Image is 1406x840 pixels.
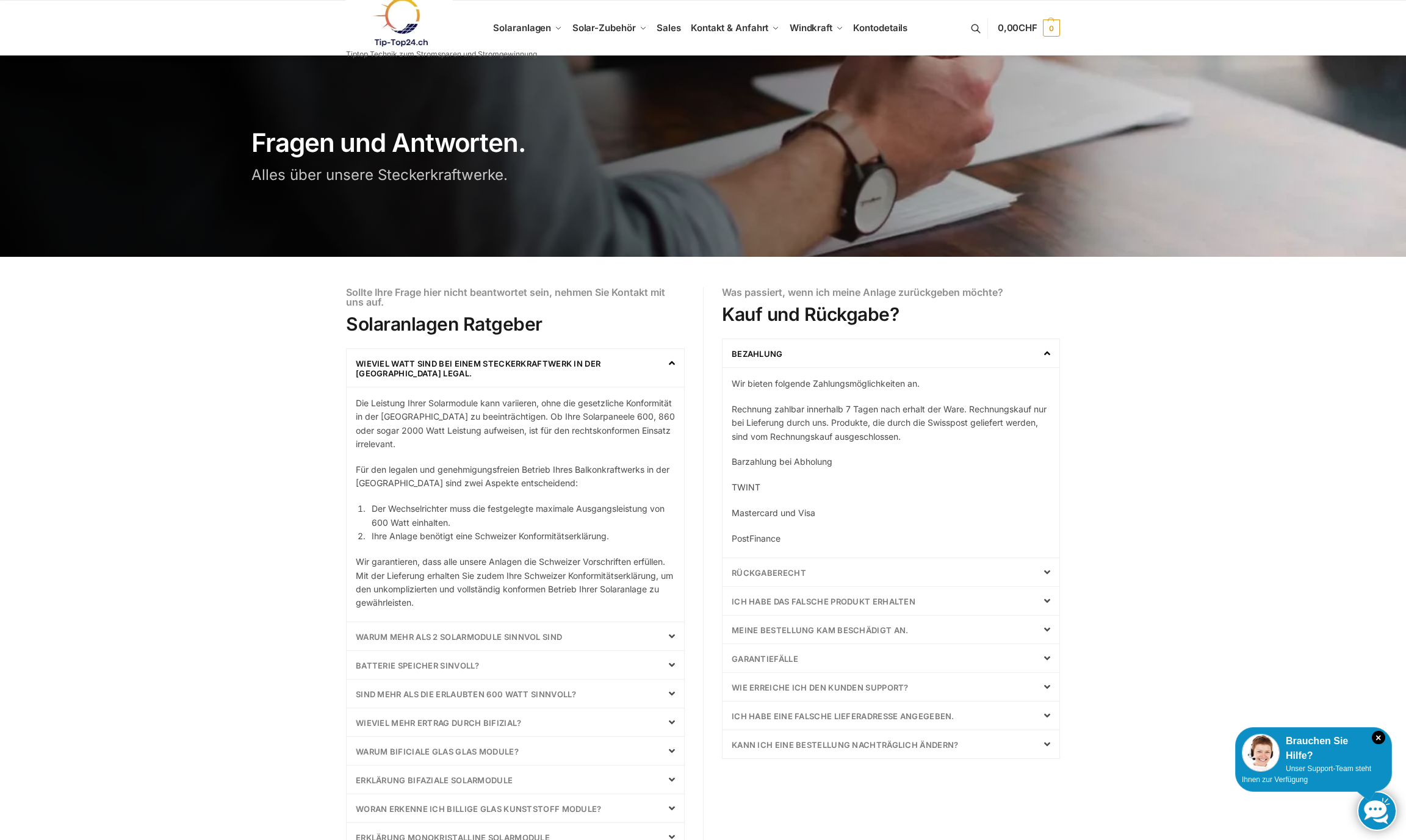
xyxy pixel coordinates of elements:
div: Erklärung Bifaziale Solarmodule [347,766,684,794]
p: TWINT [732,481,1050,494]
a: Ich habe das falsche Produkt erhalten [732,597,915,606]
span: Windkraft [790,22,832,34]
a: Windkraft [785,1,849,56]
p: Wir bieten folgende Zahlungsmöglichkeiten an. [732,377,1050,390]
a: Bezahlung [732,349,783,359]
a: Warum mehr als 2 Solarmodule Sinnvol sind [356,632,562,642]
p: Die Leistung Ihrer Solarmodule kann variieren, ohne die gesetzliche Konformität in der [GEOGRAPHI... [356,397,675,451]
div: Wie erreiche ich den Kunden Support? [723,673,1059,701]
a: Warum bificiale Glas Glas Module? [356,747,519,756]
span: Kontakt & Anfahrt [691,22,768,34]
p: PostFinance [732,532,1050,545]
i: Schließen [1372,731,1385,744]
a: Meine Bestellung kam beschädigt an. [732,625,909,635]
p: Wir garantieren, dass alle unsere Anlagen die Schweizer Vorschriften erfüllen. Mit der Lieferung ... [356,555,675,610]
div: Bezahlung [723,339,1059,367]
div: Brauchen Sie Hilfe? [1242,734,1385,763]
h3: Alles über unsere Steckerkraftwerke. [251,168,697,182]
p: Tiptop Technik zum Stromsparen und Stromgewinnung [346,51,537,58]
span: CHF [1018,22,1037,34]
div: Batterie Speicher Sinvoll? [347,651,684,679]
p: Für den legalen und genehmigungsfreien Betrieb Ihres Balkonkraftwerks in der [GEOGRAPHIC_DATA] si... [356,463,675,490]
a: Kontodetails [848,1,912,56]
li: Ihre Anlage benötigt eine Schweizer Konformitätserklärung. [368,529,675,543]
div: Garantiefälle [723,644,1059,672]
div: Sind mehr als die erlaubten 600 Watt sinnvoll? [347,680,684,708]
span: Solar-Zubehör [572,22,636,34]
div: Meine Bestellung kam beschädigt an. [723,616,1059,644]
h6: Was passiert, wenn ich meine Anlage zurückgeben möchte? [722,287,1060,297]
h2: Solaranlagen Ratgeber [346,313,685,335]
a: Woran erkenne ich billige Glas Kunststoff Module? [356,804,602,814]
span: 0 [1043,20,1060,37]
span: 0,00 [998,22,1037,34]
p: Barzahlung bei Abholung [732,455,1050,468]
a: Sind mehr als die erlaubten 600 Watt sinnvoll? [356,689,577,699]
a: Sales [652,1,686,56]
a: Batterie Speicher Sinvoll? [356,661,480,670]
div: Wieviel mehr Ertrag durch bifizial? [347,708,684,736]
div: Warum mehr als 2 Solarmodule Sinnvol sind [347,622,684,650]
div: Rückgaberecht [723,558,1059,586]
li: Der Wechselrichter muss die festgelegte maximale Ausgangsleistung von 600 Watt einhalten. [368,502,675,529]
span: Sales [657,22,681,34]
a: Garantiefälle [732,654,798,664]
div: Wieviel Watt sind bei einem Steckerkraftwerk in der [GEOGRAPHIC_DATA] legal. [347,387,684,610]
div: Kann ich eine Bestellung nachträglich ändern? [723,730,1059,758]
div: Warum bificiale Glas Glas Module? [347,737,684,765]
a: 0,00CHF 0 [998,10,1060,46]
a: Wieviel mehr Ertrag durch bifizial? [356,718,522,728]
h2: Kauf und Rückgabe? [722,303,1060,325]
span: Kontodetails [853,22,907,34]
span: Unser Support-Team steht Ihnen zur Verfügung [1242,764,1371,784]
div: Ich habe eine falsche Lieferadresse angegeben. [723,702,1059,730]
a: Ich habe eine falsche Lieferadresse angegeben. [732,711,954,721]
p: Rechnung zahlbar innerhalb 7 Tagen nach erhalt der Ware. Rechnungskauf nur bei Lieferung durch un... [732,403,1050,443]
a: Kontakt & Anfahrt [686,1,785,56]
div: Bezahlung [723,367,1059,545]
a: Kann ich eine Bestellung nachträglich ändern? [732,740,959,750]
a: Wieviel Watt sind bei einem Steckerkraftwerk in der [GEOGRAPHIC_DATA] legal. [356,359,600,378]
a: Solar-Zubehör [568,1,652,56]
a: Wie erreiche ich den Kunden Support? [732,683,909,692]
a: Rückgaberecht [732,568,806,578]
div: Woran erkenne ich billige Glas Kunststoff Module? [347,794,684,822]
div: Wieviel Watt sind bei einem Steckerkraftwerk in der [GEOGRAPHIC_DATA] legal. [347,349,684,387]
h1: Fragen und Antworten. [251,130,697,156]
div: Ich habe das falsche Produkt erhalten [723,587,1059,615]
p: Mastercard und Visa [732,506,1050,520]
a: Erklärung Bifaziale Solarmodule [356,775,513,785]
h6: Sollte Ihre Frage hier nicht beantwortet sein, nehmen Sie Kontakt mit uns auf. [346,287,685,307]
img: Customer service [1242,734,1280,772]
